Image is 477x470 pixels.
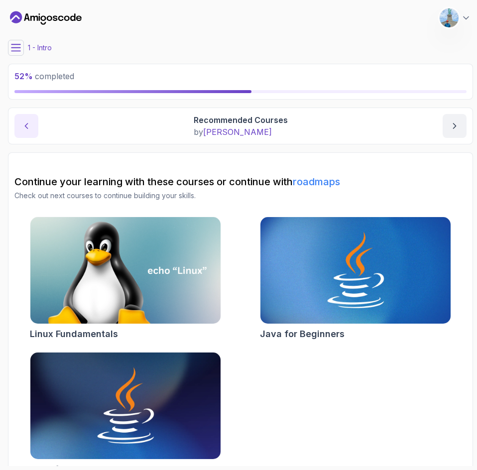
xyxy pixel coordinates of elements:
a: Dashboard [10,10,82,26]
a: roadmaps [293,176,340,188]
button: next content [443,114,467,138]
h2: Linux Fundamentals [30,327,118,341]
p: 1 - Intro [28,43,52,53]
button: user profile image [439,8,471,28]
span: completed [14,71,74,81]
a: Java for Beginners cardJava for Beginners [260,217,451,341]
img: Linux Fundamentals card [30,217,221,324]
p: by [194,126,288,138]
h2: Java for Beginners [260,327,345,341]
img: user profile image [440,8,459,27]
h2: Continue your learning with these courses or continue with [14,175,467,189]
span: [PERSON_NAME] [203,127,272,137]
p: Check out next courses to continue building your skills. [14,191,467,201]
a: Linux Fundamentals cardLinux Fundamentals [30,217,221,341]
img: Java for Beginners card [260,217,451,324]
img: Java for Developers card [30,352,221,459]
button: previous content [14,114,38,138]
span: 52 % [14,71,33,81]
p: Recommended Courses [194,114,288,126]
